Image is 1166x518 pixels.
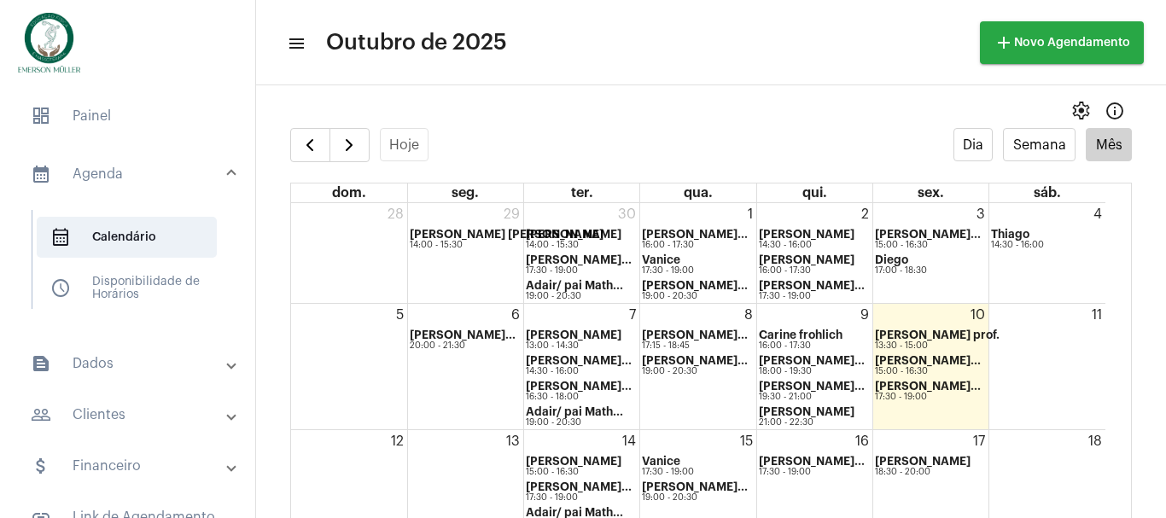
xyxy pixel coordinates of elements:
[875,266,927,276] div: 17:00 - 18:30
[642,355,748,366] strong: [PERSON_NAME]...
[526,355,632,366] strong: [PERSON_NAME]...
[410,241,603,250] div: 14:00 - 15:30
[380,128,429,161] button: Hoje
[526,456,621,467] strong: [PERSON_NAME]
[526,418,623,428] div: 19:00 - 20:30
[759,280,865,291] strong: [PERSON_NAME]...
[526,507,623,518] strong: Adair/ pai Math...
[619,430,639,452] a: 14 de outubro de 2025
[615,203,639,225] a: 30 de setembro de 2025
[31,353,228,374] mat-panel-title: Dados
[410,229,603,240] strong: [PERSON_NAME] [PERSON_NAME]
[329,183,370,202] a: domingo
[989,203,1105,304] td: 4 de outubro de 2025
[14,9,85,77] img: 9d32caf5-495d-7087-b57b-f134ef8504d1.png
[1003,128,1076,161] button: Semana
[1098,94,1132,128] button: Info
[973,203,988,225] a: 3 de outubro de 2025
[642,481,748,492] strong: [PERSON_NAME]...
[1086,128,1132,161] button: Mês
[291,203,407,304] td: 28 de setembro de 2025
[642,266,694,276] div: 17:30 - 19:00
[1085,430,1105,452] a: 18 de outubro de 2025
[526,280,623,291] strong: Adair/ pai Math...
[759,266,854,276] div: 16:00 - 17:30
[526,481,632,492] strong: [PERSON_NAME]...
[875,381,981,392] strong: [PERSON_NAME]...
[953,128,994,161] button: Dia
[875,367,981,376] div: 15:00 - 16:30
[872,303,988,429] td: 10 de outubro de 2025
[875,355,981,366] strong: [PERSON_NAME]...
[872,203,988,304] td: 3 de outubro de 2025
[31,405,228,425] mat-panel-title: Clientes
[967,304,988,326] a: 10 de outubro de 2025
[31,405,51,425] mat-icon: sidenav icon
[31,164,51,184] mat-icon: sidenav icon
[759,406,854,417] strong: [PERSON_NAME]
[326,29,507,56] span: Outubro de 2025
[991,241,1044,250] div: 14:30 - 16:00
[524,303,640,429] td: 7 de outubro de 2025
[526,493,632,503] div: 17:30 - 19:00
[31,164,228,184] mat-panel-title: Agenda
[640,303,756,429] td: 8 de outubro de 2025
[875,329,1000,340] strong: [PERSON_NAME] prof.
[31,353,51,374] mat-icon: sidenav icon
[526,341,621,351] div: 13:00 - 14:30
[642,241,748,250] div: 16:00 - 17:30
[759,292,865,301] div: 17:30 - 19:00
[875,341,1000,351] div: 13:30 - 15:00
[799,183,831,202] a: quinta-feira
[31,106,51,126] span: sidenav icon
[500,203,523,225] a: 29 de setembro de 2025
[759,241,854,250] div: 14:30 - 16:00
[524,203,640,304] td: 30 de setembro de 2025
[640,203,756,304] td: 1 de outubro de 2025
[989,303,1105,429] td: 11 de outubro de 2025
[329,128,370,162] button: Próximo Mês
[642,229,748,240] strong: [PERSON_NAME]...
[526,292,623,301] div: 19:00 - 20:30
[1070,101,1091,121] span: settings
[526,241,621,250] div: 14:00 - 15:30
[759,418,854,428] div: 21:00 - 22:30
[410,341,516,351] div: 20:00 - 21:30
[680,183,716,202] a: quarta-feira
[10,201,255,333] div: sidenav iconAgenda
[503,430,523,452] a: 13 de outubro de 2025
[759,468,865,477] div: 17:30 - 19:00
[759,381,865,392] strong: [PERSON_NAME]...
[737,430,756,452] a: 15 de outubro de 2025
[642,254,680,265] strong: Vanice
[857,304,872,326] a: 9 de outubro de 2025
[407,303,523,429] td: 6 de outubro de 2025
[875,254,908,265] strong: Diego
[980,21,1144,64] button: Novo Agendamento
[642,456,680,467] strong: Vanice
[50,278,71,299] span: sidenav icon
[759,456,865,467] strong: [PERSON_NAME]...
[970,430,988,452] a: 17 de outubro de 2025
[287,33,304,54] mat-icon: sidenav icon
[756,303,872,429] td: 9 de outubro de 2025
[875,241,981,250] div: 15:00 - 16:30
[393,304,407,326] a: 5 de outubro de 2025
[10,343,255,384] mat-expansion-panel-header: sidenav iconDados
[1030,183,1064,202] a: sábado
[568,183,597,202] a: terça-feira
[10,147,255,201] mat-expansion-panel-header: sidenav iconAgenda
[31,456,51,476] mat-icon: sidenav icon
[642,468,694,477] div: 17:30 - 19:00
[10,394,255,435] mat-expansion-panel-header: sidenav iconClientes
[508,304,523,326] a: 6 de outubro de 2025
[1090,203,1105,225] a: 4 de outubro de 2025
[875,229,981,240] strong: [PERSON_NAME]...
[526,381,632,392] strong: [PERSON_NAME]...
[37,268,217,309] span: Disponibilidade de Horários
[875,456,971,467] strong: [PERSON_NAME]
[448,183,482,202] a: segunda-feira
[875,393,981,402] div: 17:30 - 19:00
[1105,101,1125,121] mat-icon: Info
[858,203,872,225] a: 2 de outubro de 2025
